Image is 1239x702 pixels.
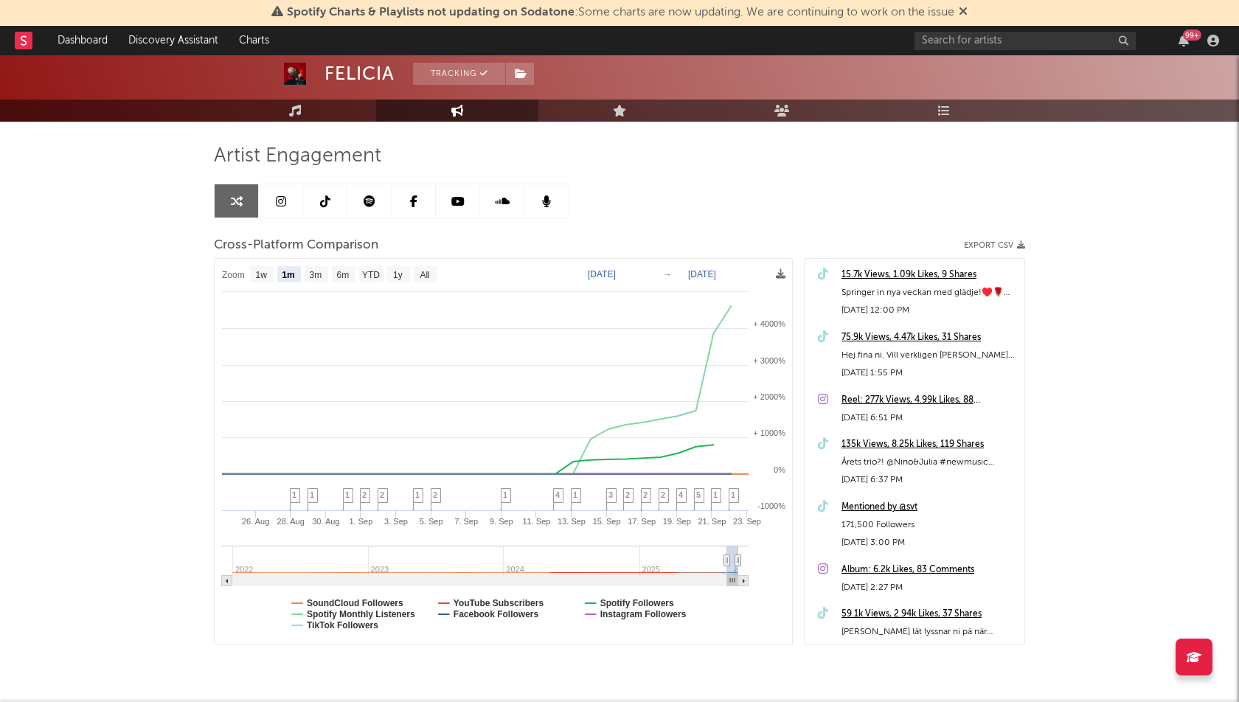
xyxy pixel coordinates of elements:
[608,490,613,499] span: 3
[413,63,505,85] button: Tracking
[393,270,403,280] text: 1y
[600,609,687,619] text: Instagram Followers
[713,490,718,499] span: 1
[841,302,1017,319] div: [DATE] 12:00 PM
[242,517,269,526] text: 26. Aug
[490,517,513,526] text: 9. Sep
[229,26,280,55] a: Charts
[841,498,1017,516] a: Mentioned by @svt
[841,561,1017,579] a: Album: 6.2k Likes, 83 Comments
[841,471,1017,489] div: [DATE] 6:37 PM
[600,598,674,608] text: Spotify Followers
[841,392,1017,409] a: Reel: 277k Views, 4.99k Likes, 88 Comments
[287,7,575,18] span: Spotify Charts & Playlists not updating on Sodatone
[663,517,691,526] text: 19. Sep
[362,490,367,499] span: 2
[731,490,735,499] span: 1
[420,270,429,280] text: All
[555,490,560,499] span: 4
[312,517,339,526] text: 30. Aug
[310,270,322,280] text: 3m
[774,465,785,474] text: 0%
[307,598,403,608] text: SoundCloud Followers
[362,270,380,280] text: YTD
[663,269,672,279] text: →
[841,364,1017,382] div: [DATE] 1:55 PM
[593,517,621,526] text: 15. Sep
[753,392,785,401] text: + 2000%
[753,319,785,328] text: + 4000%
[841,534,1017,552] div: [DATE] 3:00 PM
[914,32,1136,50] input: Search for artists
[643,490,648,499] span: 2
[433,490,437,499] span: 2
[841,579,1017,597] div: [DATE] 2:27 PM
[841,453,1017,471] div: Årets trio?! @Nino&Julia #newmusic #dance
[841,266,1017,284] a: 15.7k Views, 1.09k Likes, 9 Shares
[841,436,1017,453] a: 135k Views, 8.25k Likes, 119 Shares
[277,517,305,526] text: 28. Aug
[696,490,701,499] span: 5
[1179,35,1189,46] button: 99+
[841,623,1017,641] div: [PERSON_NAME] låt lyssnar ni på när [PERSON_NAME] blir [PERSON_NAME]? 🫣🤭 #fyp #viral #fördig #mus...
[222,270,245,280] text: Zoom
[841,641,1017,658] div: [DATE] 1:42 PM
[753,428,785,437] text: + 1000%
[522,517,550,526] text: 11. Sep
[454,609,539,619] text: Facebook Followers
[688,269,716,279] text: [DATE]
[841,516,1017,534] div: 171,500 Followers
[384,517,408,526] text: 3. Sep
[841,605,1017,623] a: 59.1k Views, 2.94k Likes, 37 Shares
[573,490,577,499] span: 1
[503,490,507,499] span: 1
[307,609,415,619] text: Spotify Monthly Listeners
[415,490,420,499] span: 1
[678,490,683,499] span: 4
[628,517,656,526] text: 17. Sep
[757,501,785,510] text: -1000%
[588,269,616,279] text: [DATE]
[118,26,229,55] a: Discovery Assistant
[307,620,378,630] text: TikTok Followers
[380,490,384,499] span: 2
[292,490,296,499] span: 1
[959,7,968,18] span: Dismiss
[454,598,544,608] text: YouTube Subscribers
[337,270,350,280] text: 6m
[1183,29,1201,41] div: 99 +
[558,517,586,526] text: 13. Sep
[753,356,785,365] text: + 3000%
[287,7,954,18] span: : Some charts are now updating. We are continuing to work on the issue
[661,490,665,499] span: 2
[324,63,395,85] div: FELICIA
[454,517,478,526] text: 7. Sep
[350,517,373,526] text: 1. Sep
[214,147,381,165] span: Artist Engagement
[625,490,630,499] span: 2
[698,517,726,526] text: 21. Sep
[310,490,314,499] span: 1
[841,409,1017,427] div: [DATE] 6:51 PM
[47,26,118,55] a: Dashboard
[282,270,294,280] text: 1m
[733,517,761,526] text: 23. Sep
[964,241,1025,250] button: Export CSV
[841,329,1017,347] a: 75.9k Views, 4.47k Likes, 31 Shares
[256,270,268,280] text: 1w
[841,284,1017,302] div: Springer in nya veckan med glädje!♥️🌹 #newmusic #felicia #blackwidow
[345,490,350,499] span: 1
[841,347,1017,364] div: Hej fina ni. Vill verkligen [PERSON_NAME] för all support och kärlek ni givit mig på [PERSON_NAME...
[420,517,443,526] text: 5. Sep
[214,237,378,254] span: Cross-Platform Comparison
